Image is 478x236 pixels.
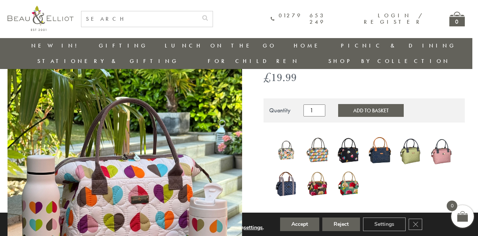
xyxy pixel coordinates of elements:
input: SEARCH [81,11,198,27]
a: 0 [449,12,465,26]
a: For Children [208,57,299,65]
a: Shop by collection [328,57,450,65]
a: 01279 653 249 [271,12,325,26]
a: Lunch On The Go [165,42,276,49]
a: Gifting [99,42,148,49]
a: New in! [31,42,82,49]
img: logo [8,6,74,31]
a: Stationery & Gifting [37,57,179,65]
a: Home [294,42,324,49]
span: 0 [447,201,457,211]
a: Login / Register [364,12,423,26]
a: Picnic & Dining [341,42,456,49]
